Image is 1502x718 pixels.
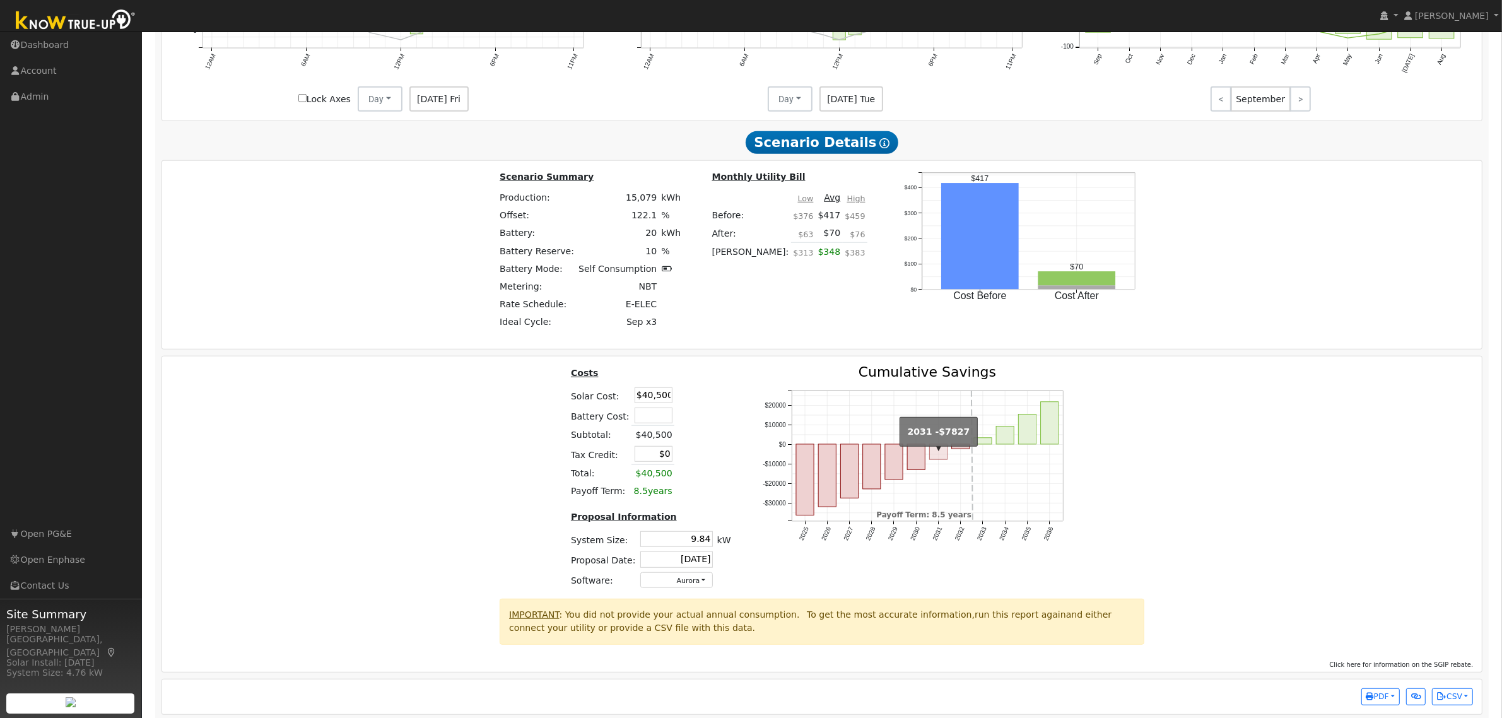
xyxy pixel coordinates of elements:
[818,444,836,507] rect: onclick=""
[509,609,559,620] u: IMPORTANT
[1004,53,1018,71] text: 11PM
[791,225,816,243] td: $63
[908,425,970,438] div: 2031 -$7827
[763,461,786,468] text: -$10000
[843,225,867,243] td: $76
[997,526,1010,541] text: 2034
[568,426,631,444] td: Subtotal:
[566,53,579,71] text: 11PM
[568,570,638,590] td: Software:
[796,444,814,515] rect: onclick=""
[626,317,657,327] span: Sep x3
[975,609,1066,620] span: run this report again
[763,500,786,507] text: -$30000
[577,242,659,260] td: 10
[880,138,890,148] i: Show Help
[577,189,659,207] td: 15,079
[298,93,351,106] label: Lock Axes
[1040,402,1058,444] rect: onclick=""
[1406,688,1426,706] button: Generate Report Link
[864,526,877,541] text: 2028
[1018,415,1036,444] rect: onclick=""
[1398,25,1423,38] rect: onclick=""
[868,28,873,33] circle: onclick=""
[1315,28,1320,33] circle: onclick=""
[382,33,387,38] circle: onclick=""
[634,486,648,496] span: 8.5
[843,243,867,268] td: $383
[500,172,594,182] u: Scenario Summary
[816,243,843,268] td: $348
[577,296,659,314] td: E-ELEC
[765,421,786,428] text: $10000
[905,235,917,242] text: $200
[798,194,814,203] u: Low
[568,405,631,426] td: Battery Cost:
[715,529,733,550] td: kW
[577,278,659,295] td: NBT
[568,444,631,464] td: Tax Credit:
[6,606,135,623] span: Site Summary
[66,697,76,707] img: retrieve
[1432,688,1473,706] button: CSV
[1038,285,1116,289] rect: onclick=""
[908,526,921,541] text: 2030
[577,225,659,242] td: 20
[398,37,403,42] circle: onclick=""
[710,225,791,243] td: After:
[1061,44,1074,50] text: -100
[1367,25,1392,39] rect: onclick=""
[1335,25,1361,33] rect: onclick=""
[6,633,135,659] div: [GEOGRAPHIC_DATA], [GEOGRAPHIC_DATA]
[840,444,858,498] rect: onclick=""
[6,666,135,680] div: System Size: 4.76 kW
[1436,53,1446,66] text: Aug
[842,526,855,541] text: 2027
[1248,52,1259,66] text: Feb
[778,441,786,448] text: $0
[862,444,880,489] rect: onclick=""
[953,526,966,541] text: 2032
[831,53,844,71] text: 12PM
[568,385,631,405] td: Solar Cost:
[500,599,1144,644] div: : You did not provide your actual annual consumption. To get the most accurate information, and e...
[1415,11,1489,21] span: [PERSON_NAME]
[929,444,947,459] rect: onclick=""
[498,207,577,225] td: Offset:
[975,526,988,541] text: 2033
[571,368,599,378] u: Costs
[738,53,750,68] text: 6AM
[1071,262,1084,271] text: $70
[1401,52,1416,73] text: [DATE]
[414,32,419,37] circle: onclick=""
[1429,25,1455,38] rect: onclick=""
[488,53,500,68] text: 6PM
[568,529,638,550] td: System Size:
[821,33,826,38] circle: onclick=""
[659,242,683,260] td: %
[568,464,631,483] td: Total:
[1342,53,1353,67] text: May
[1186,53,1197,66] text: Dec
[9,7,142,35] img: Know True-Up
[568,550,638,570] td: Proposal Date:
[659,225,683,242] td: kWh
[974,438,992,444] rect: onclick=""
[631,483,674,500] td: years
[763,480,786,487] text: -$20000
[710,243,791,268] td: [PERSON_NAME]:
[298,94,307,102] input: Lock Axes
[191,28,197,35] text: -5
[1366,692,1389,701] span: PDF
[498,314,577,331] td: Ideal Cycle:
[905,184,917,191] text: $400
[905,210,917,216] text: $300
[498,225,577,242] td: Battery:
[1055,290,1100,301] text: Cost After
[746,131,898,154] span: Scenario Details
[885,444,903,480] rect: onclick=""
[816,225,843,243] td: $70
[996,427,1014,444] rect: onclick=""
[765,402,786,409] text: $20000
[1290,86,1311,112] a: >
